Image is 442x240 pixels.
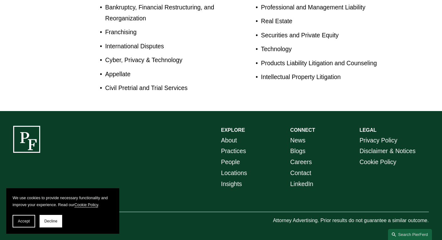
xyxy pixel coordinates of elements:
[221,146,246,157] a: Practices
[40,215,62,227] button: Decline
[261,72,394,83] p: Intellectual Property Litigation
[221,157,240,168] a: People
[105,69,221,80] p: Appellate
[261,44,394,55] p: Technology
[261,58,394,69] p: Products Liability Litigation and Counseling
[18,219,30,223] span: Accept
[261,30,394,41] p: Securities and Private Equity
[221,168,247,179] a: Locations
[105,83,221,93] p: Civil Pretrial and Trial Services
[290,135,305,146] a: News
[388,229,432,240] a: Search this site
[105,2,221,24] p: Bankruptcy, Financial Restructuring, and Reorganization
[44,219,57,223] span: Decline
[13,195,113,209] p: We use cookies to provide necessary functionality and improve your experience. Read our .
[105,41,221,52] p: International Disputes
[221,135,237,146] a: About
[105,27,221,38] p: Franchising
[359,127,376,133] strong: LEGAL
[359,157,396,168] a: Cookie Policy
[290,168,311,179] a: Contact
[359,146,416,157] a: Disclaimer & Notices
[273,216,429,225] p: Attorney Advertising. Prior results do not guarantee a similar outcome.
[290,146,305,157] a: Blogs
[105,55,221,66] p: Cyber, Privacy & Technology
[221,127,245,133] strong: EXPLORE
[221,179,242,189] a: Insights
[6,188,119,234] section: Cookie banner
[13,215,35,227] button: Accept
[290,127,315,133] strong: CONNECT
[290,157,312,168] a: Careers
[261,2,394,13] p: Professional and Management Liability
[359,135,397,146] a: Privacy Policy
[74,203,98,207] a: Cookie Policy
[290,179,313,189] a: LinkedIn
[261,16,394,27] p: Real Estate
